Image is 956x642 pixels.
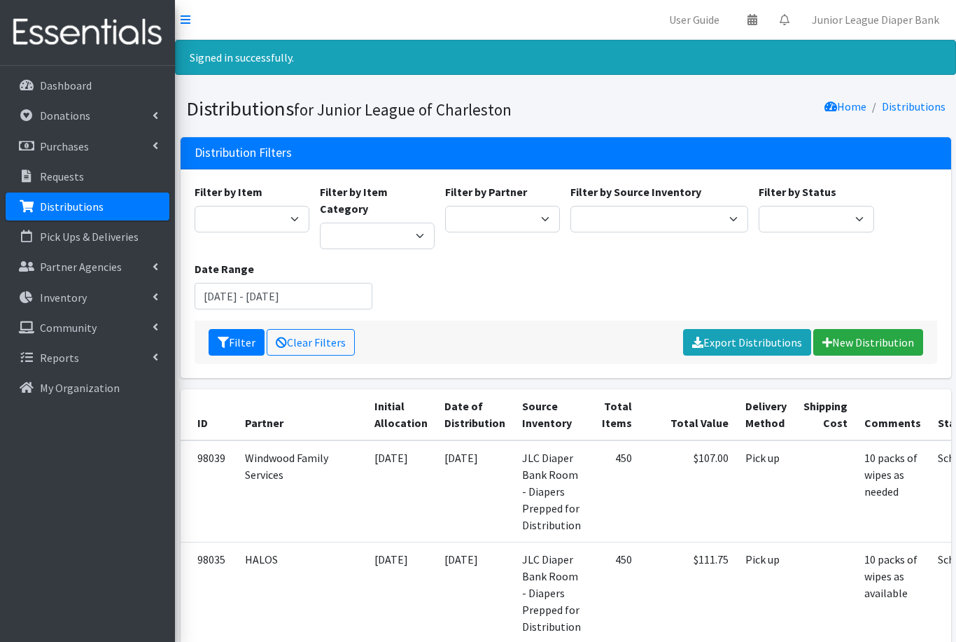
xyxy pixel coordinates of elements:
th: Total Items [589,389,640,440]
th: Initial Allocation [366,389,436,440]
a: Pick Ups & Deliveries [6,223,169,251]
td: [DATE] [436,440,514,543]
label: Filter by Item Category [320,183,435,217]
th: Shipping Cost [795,389,856,440]
p: Pick Ups & Deliveries [40,230,139,244]
p: Distributions [40,200,104,214]
p: Dashboard [40,78,92,92]
a: New Distribution [813,329,923,356]
td: 98039 [181,440,237,543]
a: My Organization [6,374,169,402]
h3: Distribution Filters [195,146,292,160]
p: Donations [40,109,90,123]
h1: Distributions [186,97,561,121]
td: Pick up [737,440,795,543]
td: [DATE] [366,440,436,543]
th: Source Inventory [514,389,589,440]
a: Dashboard [6,71,169,99]
input: January 1, 2011 - December 31, 2011 [195,283,372,309]
label: Filter by Item [195,183,262,200]
td: 450 [589,440,640,543]
p: Inventory [40,291,87,305]
a: Partner Agencies [6,253,169,281]
a: Donations [6,102,169,130]
a: User Guide [658,6,731,34]
label: Date Range [195,260,254,277]
td: $107.00 [640,440,737,543]
p: Community [40,321,97,335]
img: HumanEssentials [6,9,169,56]
a: Clear Filters [267,329,355,356]
th: Date of Distribution [436,389,514,440]
a: Junior League Diaper Bank [801,6,950,34]
p: Requests [40,169,84,183]
a: Home [824,99,866,113]
label: Filter by Source Inventory [570,183,701,200]
a: Requests [6,162,169,190]
p: Reports [40,351,79,365]
p: My Organization [40,381,120,395]
div: Signed in successfully. [175,40,956,75]
a: Community [6,314,169,342]
label: Filter by Partner [445,183,527,200]
td: Windwood Family Services [237,440,366,543]
button: Filter [209,329,265,356]
label: Filter by Status [759,183,836,200]
a: Export Distributions [683,329,811,356]
th: Total Value [640,389,737,440]
a: Inventory [6,284,169,312]
th: Comments [856,389,929,440]
small: for Junior League of Charleston [294,99,512,120]
p: Purchases [40,139,89,153]
p: Partner Agencies [40,260,122,274]
a: Purchases [6,132,169,160]
th: Delivery Method [737,389,795,440]
a: Reports [6,344,169,372]
a: Distributions [6,193,169,221]
td: JLC Diaper Bank Room - Diapers Prepped for Distribution [514,440,589,543]
th: ID [181,389,237,440]
td: 10 packs of wipes as needed [856,440,929,543]
a: Distributions [882,99,946,113]
th: Partner [237,389,366,440]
